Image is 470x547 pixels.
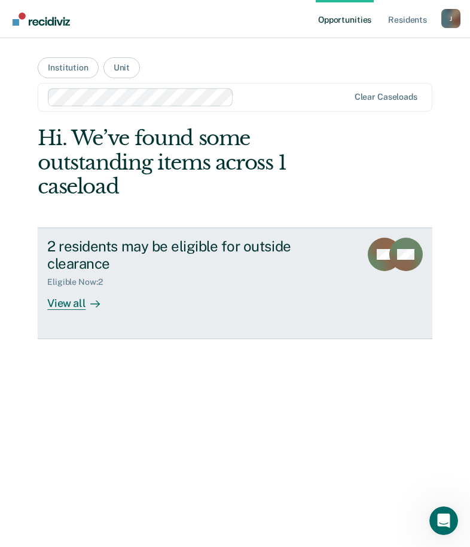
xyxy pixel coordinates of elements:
[47,238,350,272] div: 2 residents may be eligible for outside clearance
[441,9,460,28] div: J
[441,9,460,28] button: Profile dropdown button
[47,287,114,311] div: View all
[38,57,98,78] button: Institution
[47,277,112,287] div: Eligible Now : 2
[13,13,70,26] img: Recidiviz
[429,506,458,535] iframe: Intercom live chat
[103,57,140,78] button: Unit
[355,92,417,102] div: Clear caseloads
[38,126,353,199] div: Hi. We’ve found some outstanding items across 1 caseload
[38,228,432,339] a: 2 residents may be eligible for outside clearanceEligible Now:2View all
